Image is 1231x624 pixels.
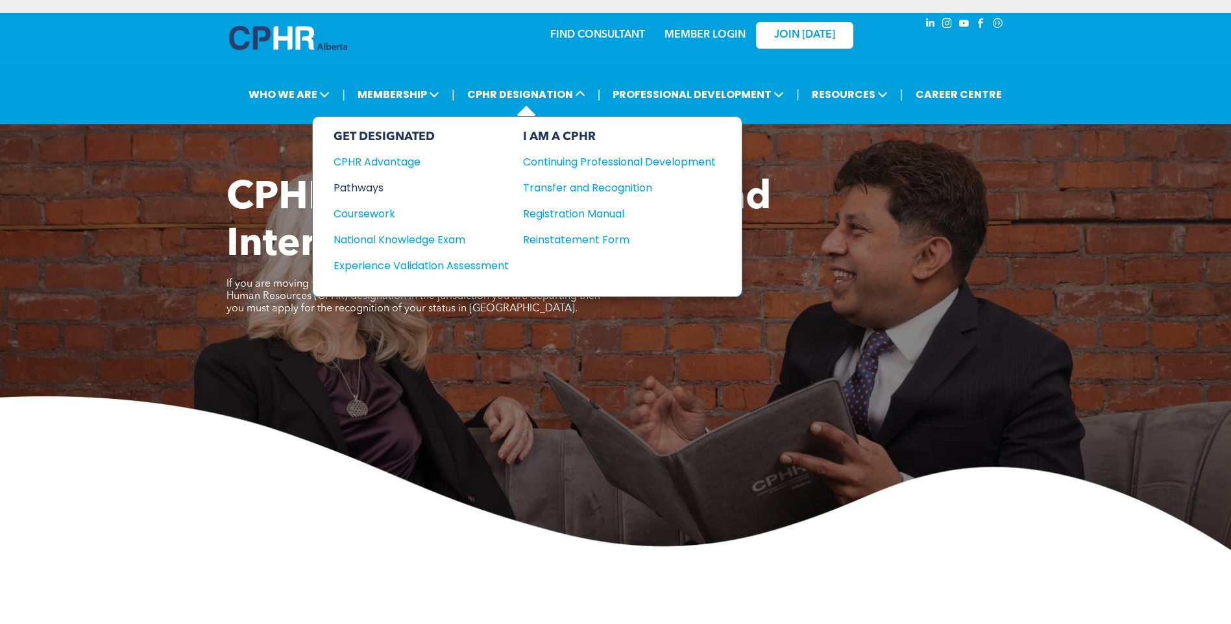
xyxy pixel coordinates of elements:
[598,81,601,108] li: |
[334,258,491,274] div: Experience Validation Assessment
[796,81,799,108] li: |
[912,82,1006,106] a: CAREER CENTRE
[940,16,955,34] a: instagram
[991,16,1005,34] a: Social network
[334,154,491,170] div: CPHR Advantage
[334,258,509,274] a: Experience Validation Assessment
[334,130,509,144] div: GET DESIGNATED
[523,206,696,222] div: Registration Manual
[334,232,491,248] div: National Knowledge Exam
[774,29,835,42] span: JOIN [DATE]
[550,30,645,40] a: FIND CONSULTANT
[523,154,696,170] div: Continuing Professional Development
[452,81,455,108] li: |
[334,154,509,170] a: CPHR Advantage
[664,30,746,40] a: MEMBER LOGIN
[609,82,788,106] span: PROFESSIONAL DEVELOPMENT
[523,232,716,248] a: Reinstatement Form
[354,82,443,106] span: MEMBERSHIP
[900,81,903,108] li: |
[523,130,716,144] div: I AM A CPHR
[226,279,605,314] span: If you are moving to [GEOGRAPHIC_DATA] and hold a Chartered Professional in Human Resources (CPHR...
[523,154,716,170] a: Continuing Professional Development
[756,22,853,49] a: JOIN [DATE]
[523,180,716,196] a: Transfer and Recognition
[808,82,892,106] span: RESOURCES
[334,206,509,222] a: Coursework
[523,232,696,248] div: Reinstatement Form
[334,180,491,196] div: Pathways
[974,16,988,34] a: facebook
[245,82,334,106] span: WHO WE ARE
[334,206,491,222] div: Coursework
[334,232,509,248] a: National Knowledge Exam
[463,82,589,106] span: CPHR DESIGNATION
[923,16,938,34] a: linkedin
[523,206,716,222] a: Registration Manual
[226,179,771,265] span: CPHR Provincial Transfer and International Recognition
[229,26,347,50] img: A blue and white logo for cp alberta
[342,81,345,108] li: |
[523,180,696,196] div: Transfer and Recognition
[957,16,971,34] a: youtube
[334,180,509,196] a: Pathways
